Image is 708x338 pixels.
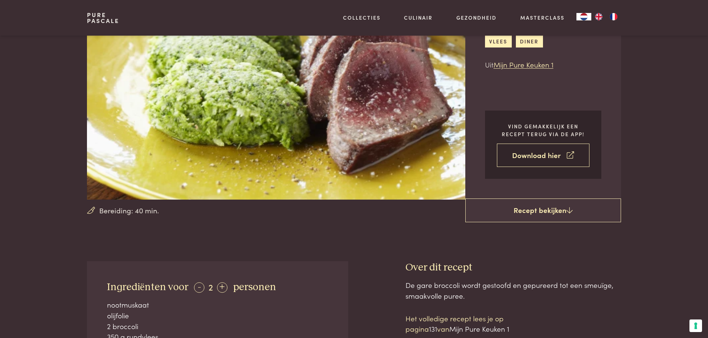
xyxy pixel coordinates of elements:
[405,313,532,334] p: Het volledige recept lees je op pagina van
[465,198,621,222] a: Recept bekijken
[87,12,119,24] a: PurePascale
[107,282,188,292] span: Ingrediënten voor
[99,205,159,216] span: Bereiding: 40 min.
[576,13,621,20] aside: Language selected: Nederlands
[689,319,702,332] button: Uw voorkeuren voor toestemming voor trackingtechnologieën
[456,14,497,22] a: Gezondheid
[217,282,227,293] div: +
[576,13,591,20] div: Language
[404,14,433,22] a: Culinair
[449,324,509,334] span: Mijn Pure Keuken 1
[520,14,565,22] a: Masterclass
[429,324,437,334] span: 131
[485,59,601,70] p: Uit
[405,261,621,274] h3: Over dit recept
[516,35,543,47] a: diner
[343,14,381,22] a: Collecties
[494,59,553,69] a: Mijn Pure Keuken 1
[485,35,512,47] a: vlees
[591,13,606,20] a: EN
[591,13,621,20] ul: Language list
[497,144,589,167] a: Download hier
[233,282,276,292] span: personen
[606,13,621,20] a: FR
[576,13,591,20] a: NL
[497,122,589,138] p: Vind gemakkelijk een recept terug via de app!
[405,280,621,301] div: De gare broccoli wordt gestoofd en gepureerd tot een smeuïge, smaakvolle puree.
[194,282,204,293] div: -
[208,280,213,293] span: 2
[107,310,329,321] div: olijfolie
[107,299,329,310] div: nootmuskaat
[107,321,329,332] div: 2 broccoli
